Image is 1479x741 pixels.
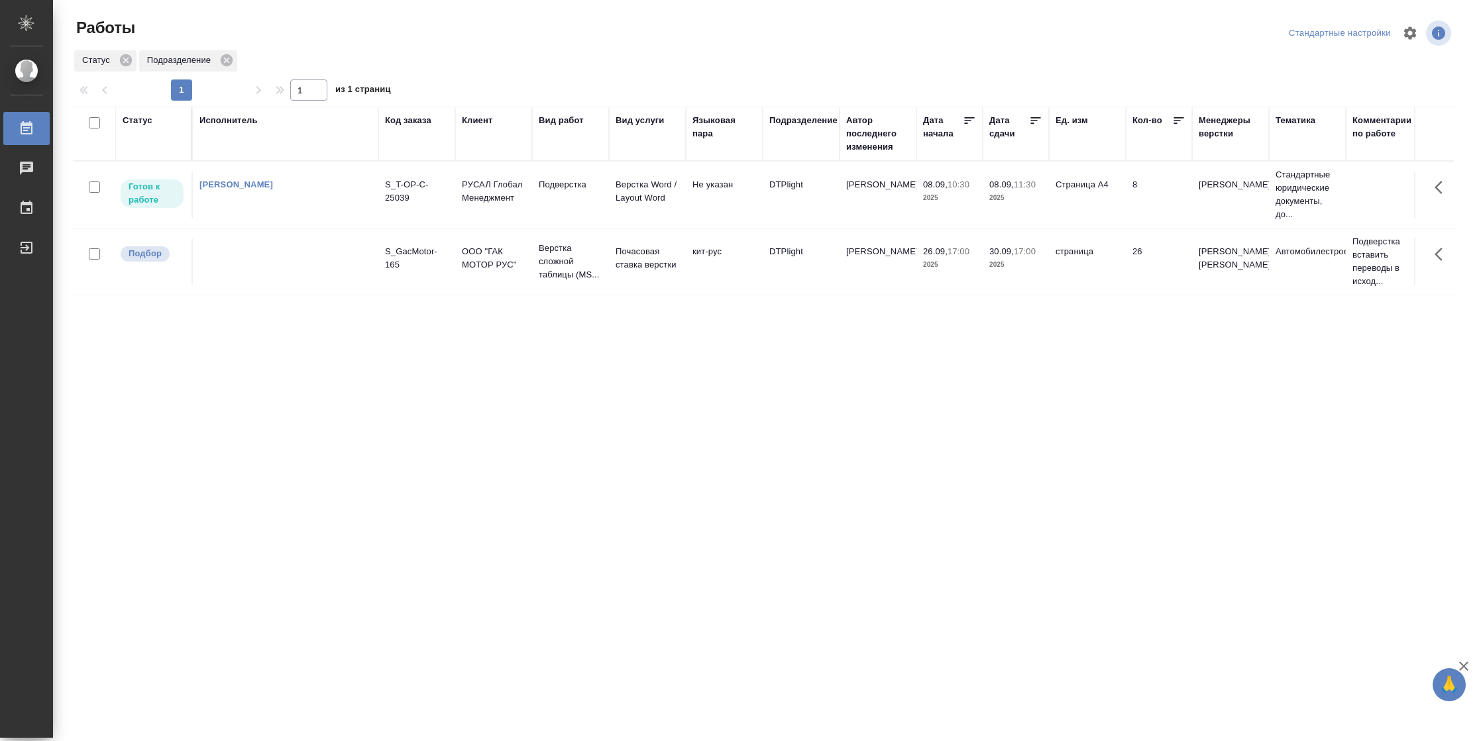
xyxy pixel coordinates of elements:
p: [PERSON_NAME] [1199,178,1262,191]
p: ООО "ГАК МОТОР РУС" [462,245,525,272]
p: Почасовая ставка верстки [616,245,679,272]
p: 2025 [989,191,1042,205]
p: Подбор [129,247,162,260]
div: Статус [123,114,152,127]
div: Вид работ [539,114,584,127]
div: Код заказа [385,114,431,127]
p: РУСАЛ Глобал Менеджмент [462,178,525,205]
p: 11:30 [1014,179,1036,189]
div: Дата сдачи [989,114,1029,140]
td: [PERSON_NAME] [840,238,916,285]
div: Языковая пара [692,114,756,140]
p: 10:30 [948,179,969,189]
button: Здесь прячутся важные кнопки [1427,172,1458,203]
div: Дата начала [923,114,963,140]
div: Ед. изм [1056,114,1088,127]
div: S_T-OP-C-25039 [385,178,449,205]
td: страница [1049,238,1126,285]
p: 08.09, [923,179,948,189]
button: 🙏 [1433,668,1466,701]
td: Не указан [686,172,763,218]
div: Автор последнего изменения [846,114,910,154]
div: Подразделение [769,114,838,127]
p: Подверстка вставить переводы в исход... [1352,235,1416,288]
p: 08.09, [989,179,1014,189]
p: 2025 [923,258,976,272]
button: Здесь прячутся важные кнопки [1427,238,1458,270]
p: Готов к работе [129,180,176,207]
div: Кол-во [1132,114,1162,127]
p: Стандартные юридические документы, до... [1276,168,1339,221]
div: Исполнитель [199,114,258,127]
p: Верстка сложной таблицы (MS... [539,242,602,281]
p: 17:00 [948,246,969,256]
td: кит-рус [686,238,763,285]
p: 26.09, [923,246,948,256]
div: Подразделение [139,50,237,72]
div: Вид услуги [616,114,665,127]
p: Автомобилестроение [1276,245,1339,258]
div: Менеджеры верстки [1199,114,1262,140]
span: Посмотреть информацию [1426,21,1454,46]
span: 🙏 [1438,671,1460,699]
a: [PERSON_NAME] [199,179,273,189]
div: Статус [74,50,137,72]
p: Подверстка [539,178,602,191]
td: DTPlight [763,238,840,285]
div: Можно подбирать исполнителей [119,245,185,263]
p: Верстка Word / Layout Word [616,178,679,205]
span: Работы [73,17,135,38]
p: Статус [82,54,115,67]
td: Страница А4 [1049,172,1126,218]
div: Тематика [1276,114,1315,127]
div: split button [1286,23,1394,44]
div: Исполнитель может приступить к работе [119,178,185,209]
p: 30.09, [989,246,1014,256]
div: S_GacMotor-165 [385,245,449,272]
span: из 1 страниц [335,81,391,101]
td: [PERSON_NAME] [840,172,916,218]
p: 2025 [923,191,976,205]
div: Комментарии по работе [1352,114,1416,140]
td: 26 [1126,238,1192,285]
span: Настроить таблицу [1394,17,1426,49]
div: Клиент [462,114,492,127]
p: Подразделение [147,54,215,67]
p: [PERSON_NAME], [PERSON_NAME] [1199,245,1262,272]
td: DTPlight [763,172,840,218]
p: 17:00 [1014,246,1036,256]
td: 8 [1126,172,1192,218]
p: 2025 [989,258,1042,272]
